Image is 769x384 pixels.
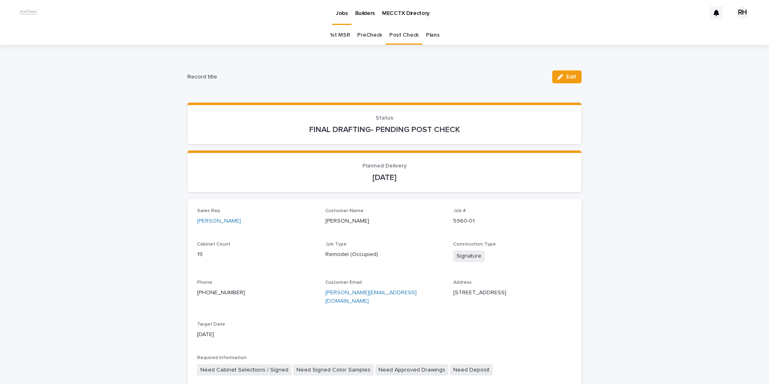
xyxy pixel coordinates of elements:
[453,280,472,285] span: Address
[325,250,444,259] p: Remodel (Occupied)
[197,125,572,134] p: FINAL DRAFTING- PENDING POST CHECK
[16,5,41,21] img: dhEtdSsQReaQtgKTuLrt
[566,74,576,80] span: Edit
[197,330,316,339] p: [DATE]
[197,290,245,295] a: [PHONE_NUMBER]
[325,217,444,225] p: [PERSON_NAME]
[325,209,364,213] span: Customer Name
[453,217,572,225] p: 5960-01
[389,26,419,45] a: Post Check
[197,173,572,182] p: [DATE]
[330,26,350,45] a: 1st MSR
[426,26,439,45] a: Plans
[375,364,448,376] span: Need Approved Drawings
[736,6,749,19] div: RH
[187,74,546,81] h2: Record title
[197,209,220,213] span: Sales Rep
[197,217,241,225] a: [PERSON_NAME]
[357,26,382,45] a: PreCheck
[197,322,225,327] span: Target Date
[453,209,466,213] span: Job #
[325,280,362,285] span: Customer Email
[453,242,496,247] span: Construction Type
[450,364,493,376] span: Need Deposit
[293,364,374,376] span: Need Signed Color Samples
[362,163,407,169] span: Planned Delivery
[325,242,347,247] span: Job Type
[376,115,393,121] span: Status
[197,364,292,376] span: Need Cabinet Selections / Signed
[197,250,316,259] p: 19
[453,289,572,297] p: [STREET_ADDRESS]
[197,355,247,360] span: Required Information
[325,290,417,304] a: [PERSON_NAME][EMAIL_ADDRESS][DOMAIN_NAME]
[197,280,212,285] span: Phone
[453,250,485,262] span: Signature
[197,242,230,247] span: Cabinet Count
[552,70,582,83] button: Edit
